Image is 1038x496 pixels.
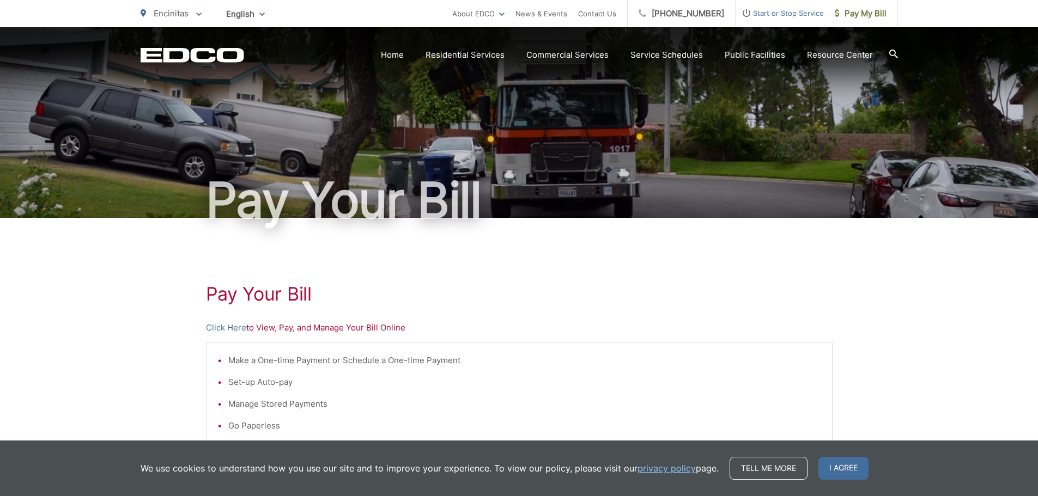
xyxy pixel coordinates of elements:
[515,7,567,20] a: News & Events
[141,47,244,63] a: EDCD logo. Return to the homepage.
[206,321,246,334] a: Click Here
[228,397,821,411] li: Manage Stored Payments
[206,321,833,334] p: to View, Pay, and Manage Your Bill Online
[154,8,189,19] span: Encinitas
[638,462,696,475] a: privacy policy
[630,48,703,62] a: Service Schedules
[218,4,273,23] span: English
[807,48,873,62] a: Resource Center
[452,7,505,20] a: About EDCO
[835,7,887,20] span: Pay My Bill
[228,376,821,389] li: Set-up Auto-pay
[725,48,785,62] a: Public Facilities
[818,457,869,480] span: I agree
[141,173,898,228] h1: Pay Your Bill
[526,48,609,62] a: Commercial Services
[228,354,821,367] li: Make a One-time Payment or Schedule a One-time Payment
[381,48,404,62] a: Home
[206,283,833,305] h1: Pay Your Bill
[578,7,616,20] a: Contact Us
[228,419,821,432] li: Go Paperless
[141,462,719,475] p: We use cookies to understand how you use our site and to improve your experience. To view our pol...
[730,457,808,480] a: Tell me more
[426,48,505,62] a: Residential Services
